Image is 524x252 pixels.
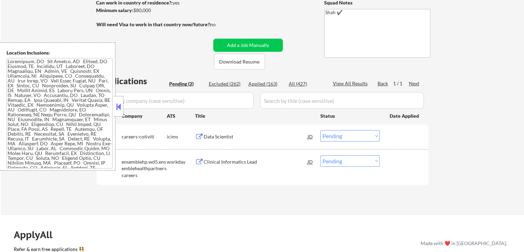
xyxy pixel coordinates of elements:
div: Next [409,80,420,87]
div: ensemblehp.wd5.ensemblehealthpartnerscareers [122,158,167,179]
div: ATS [167,113,195,119]
div: Pending (2) [169,80,204,87]
div: All (427) [289,80,323,87]
div: careers-cotiviti [122,133,167,140]
div: ApplyAll [14,229,60,241]
div: JD [307,155,314,168]
div: Excluded (262) [209,80,243,87]
div: Status [320,109,380,122]
button: Add a Job Manually [213,39,283,52]
input: Search by title (case sensitive) [260,92,424,109]
div: Date Applied [390,113,420,119]
div: Applied (163) [248,80,283,87]
div: Data Scientist [204,133,308,140]
div: $80,000 [96,7,211,14]
div: icims [167,133,195,140]
div: JD [307,130,314,143]
button: Download Resume [214,54,265,69]
div: no [210,21,230,28]
input: Search by company (case sensitive) [99,92,254,109]
div: Company [122,113,167,119]
div: 1 / 1 [393,80,409,87]
div: Location Inclusions: [7,49,113,56]
div: Title [195,113,314,119]
strong: Will need Visa to work in that country now/future?: [96,21,211,27]
div: Applications [99,77,167,85]
div: View All Results [333,80,370,87]
div: workday [167,158,195,165]
div: Back [378,80,389,87]
strong: Minimum salary: [96,7,133,13]
div: Clinical Informatics Lead [204,158,308,165]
